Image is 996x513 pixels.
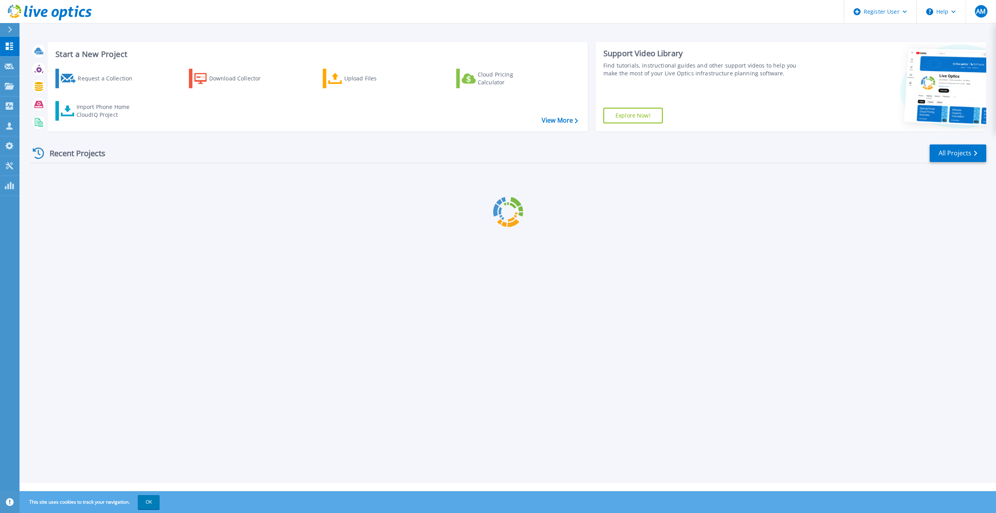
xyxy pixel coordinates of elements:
[21,495,160,509] span: This site uses cookies to track your navigation.
[603,108,663,123] a: Explore Now!
[138,495,160,509] button: OK
[55,50,578,59] h3: Start a New Project
[76,103,137,119] div: Import Phone Home CloudIQ Project
[344,71,407,86] div: Upload Files
[603,48,805,59] div: Support Video Library
[55,69,142,88] a: Request a Collection
[30,144,116,163] div: Recent Projects
[603,62,805,77] div: Find tutorials, instructional guides and other support videos to help you make the most of your L...
[189,69,276,88] a: Download Collector
[478,71,540,86] div: Cloud Pricing Calculator
[323,69,410,88] a: Upload Files
[78,71,140,86] div: Request a Collection
[976,8,985,14] span: AM
[542,117,578,124] a: View More
[930,144,986,162] a: All Projects
[456,69,543,88] a: Cloud Pricing Calculator
[209,71,272,86] div: Download Collector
